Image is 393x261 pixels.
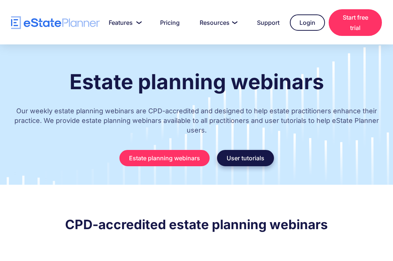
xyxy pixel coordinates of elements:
[290,14,325,31] a: Login
[119,150,210,166] a: Estate planning webinars
[217,150,274,166] a: User tutorials
[329,9,382,36] a: Start free trial
[191,15,244,30] a: Resources
[151,15,187,30] a: Pricing
[248,15,287,30] a: Support
[11,16,100,29] a: home
[100,15,148,30] a: Features
[70,69,324,94] strong: Estate planning webinars
[11,99,382,146] p: Our weekly estate planning webinars are CPD-accredited and designed to help estate practitioners ...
